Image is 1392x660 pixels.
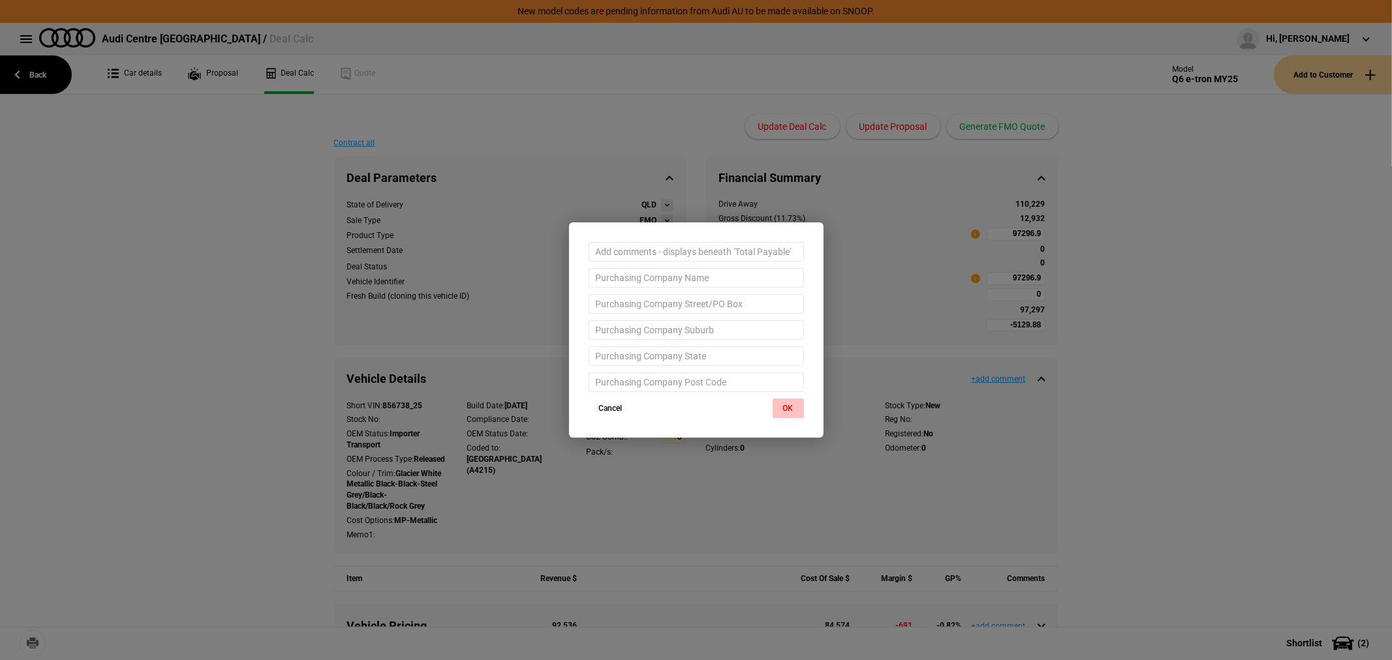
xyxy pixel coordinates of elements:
input: Purchasing Company Post Code [589,372,804,392]
button: OK [773,398,804,418]
input: Purchasing Company Suburb [589,320,804,340]
input: Purchasing Company Street/PO Box [589,294,804,314]
input: Purchasing Company State [589,346,804,366]
input: Add comments - displays beneath 'Total Payable' [589,242,804,262]
button: Cancel [589,398,633,418]
input: Purchasing Company Name [589,268,804,288]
